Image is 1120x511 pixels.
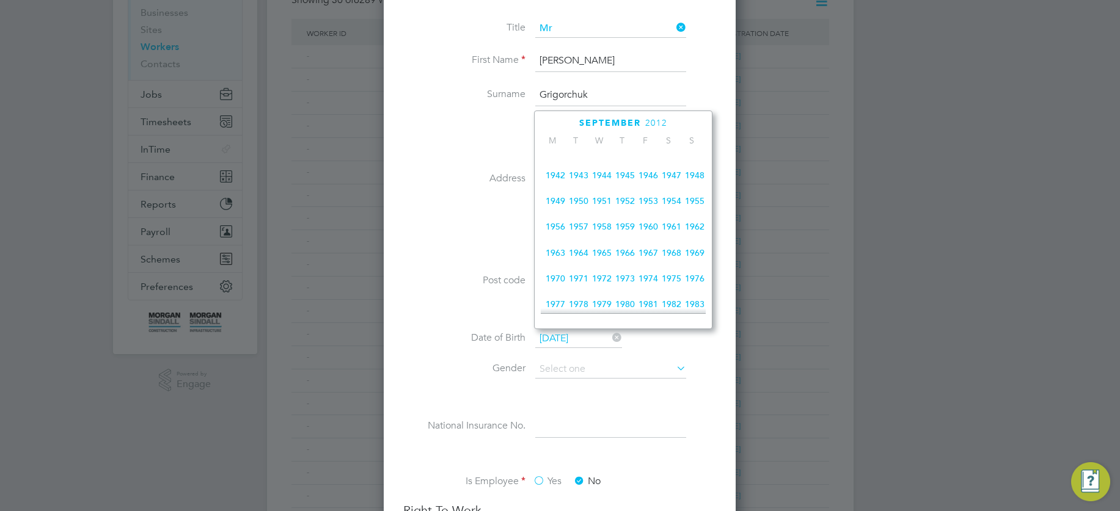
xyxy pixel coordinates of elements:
span: 1959 [613,215,637,238]
span: 1968 [660,241,683,264]
label: Surname [403,88,525,101]
span: 1953 [637,189,660,212]
label: Title [403,21,525,34]
span: 1976 [683,267,706,290]
span: 1966 [613,241,637,264]
span: 1948 [683,164,706,187]
button: Engage Resource Center [1071,462,1110,501]
label: Is Employee [403,475,525,488]
span: 1962 [683,215,706,238]
span: 1977 [544,292,567,316]
span: 1954 [660,189,683,212]
span: 1982 [660,292,683,316]
input: Select one [535,360,686,379]
span: 1951 [590,189,613,212]
label: No [573,475,601,488]
span: 1949 [544,189,567,212]
span: 1943 [567,164,590,187]
span: 1958 [590,215,613,238]
label: Gender [403,362,525,375]
span: 1971 [567,267,590,290]
label: Post code [403,274,525,287]
span: 1960 [637,215,660,238]
span: 1964 [567,241,590,264]
span: F [634,135,657,146]
span: 1978 [567,292,590,316]
span: September [579,118,641,128]
span: 1983 [683,292,706,316]
span: 1946 [637,164,660,187]
span: 1967 [637,241,660,264]
span: 2012 [645,118,667,128]
input: Select one [535,330,622,348]
span: 1957 [567,215,590,238]
span: 1980 [613,292,637,316]
span: S [657,135,680,146]
label: National Insurance No. [403,419,525,432]
span: 1950 [567,189,590,212]
span: M [541,135,564,146]
span: 1955 [683,189,706,212]
label: Date of Birth [403,332,525,344]
span: 1945 [613,164,637,187]
label: Address [403,172,525,185]
span: 1944 [590,164,613,187]
input: Select one [535,20,686,38]
span: 1952 [613,189,637,212]
span: 1981 [637,292,660,316]
span: 1963 [544,241,567,264]
span: 1965 [590,241,613,264]
span: W [587,135,610,146]
span: T [564,135,587,146]
span: S [680,135,703,146]
span: 1973 [613,267,637,290]
label: Yes [533,475,562,488]
span: 1947 [660,164,683,187]
span: 1942 [544,164,567,187]
span: 1961 [660,215,683,238]
span: 1975 [660,267,683,290]
span: 1956 [544,215,567,238]
span: 1972 [590,267,613,290]
label: First Name [403,54,525,67]
span: 1974 [637,267,660,290]
span: 1970 [544,267,567,290]
span: 1979 [590,292,613,316]
span: 1969 [683,241,706,264]
span: T [610,135,634,146]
